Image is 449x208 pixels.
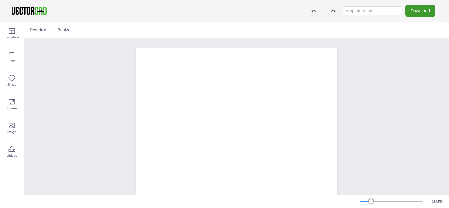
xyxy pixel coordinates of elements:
[7,129,16,135] span: Image
[9,58,15,64] span: Text
[11,6,48,16] img: VectorDad-1.png
[405,5,435,17] button: Download
[429,198,445,205] div: 100 %
[7,82,16,87] span: Shape
[28,27,48,33] span: Position
[55,25,73,35] button: Resize
[343,6,402,15] input: template name
[7,153,17,158] span: Upload
[7,106,17,111] span: Frame
[5,35,19,40] span: Template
